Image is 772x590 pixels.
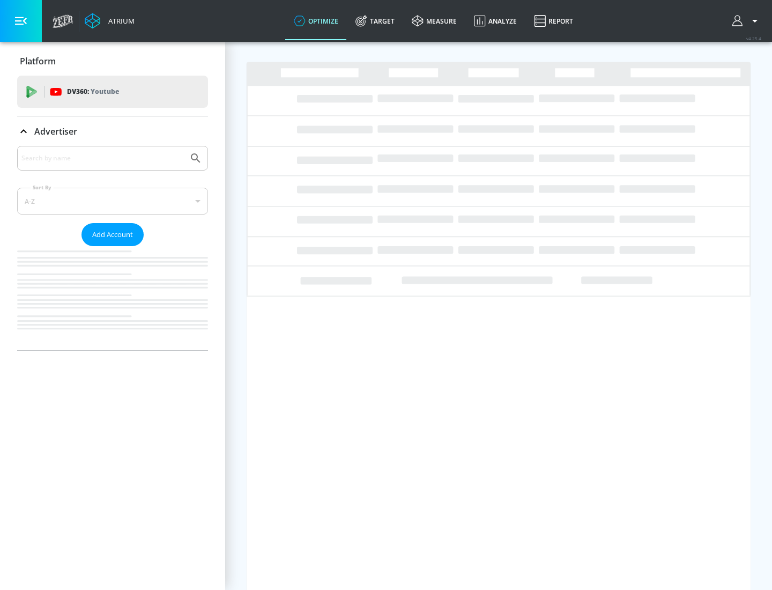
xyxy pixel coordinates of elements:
p: DV360: [67,86,119,98]
p: Youtube [91,86,119,97]
input: Search by name [21,151,184,165]
a: Report [525,2,582,40]
div: DV360: Youtube [17,76,208,108]
p: Platform [20,55,56,67]
nav: list of Advertiser [17,246,208,350]
span: v 4.25.4 [746,35,761,41]
a: optimize [285,2,347,40]
div: Platform [17,46,208,76]
div: Advertiser [17,146,208,350]
span: Add Account [92,228,133,241]
a: Target [347,2,403,40]
div: Atrium [104,16,135,26]
a: measure [403,2,465,40]
label: Sort By [31,184,54,191]
div: Advertiser [17,116,208,146]
a: Analyze [465,2,525,40]
p: Advertiser [34,126,77,137]
a: Atrium [85,13,135,29]
div: A-Z [17,188,208,215]
button: Add Account [81,223,144,246]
